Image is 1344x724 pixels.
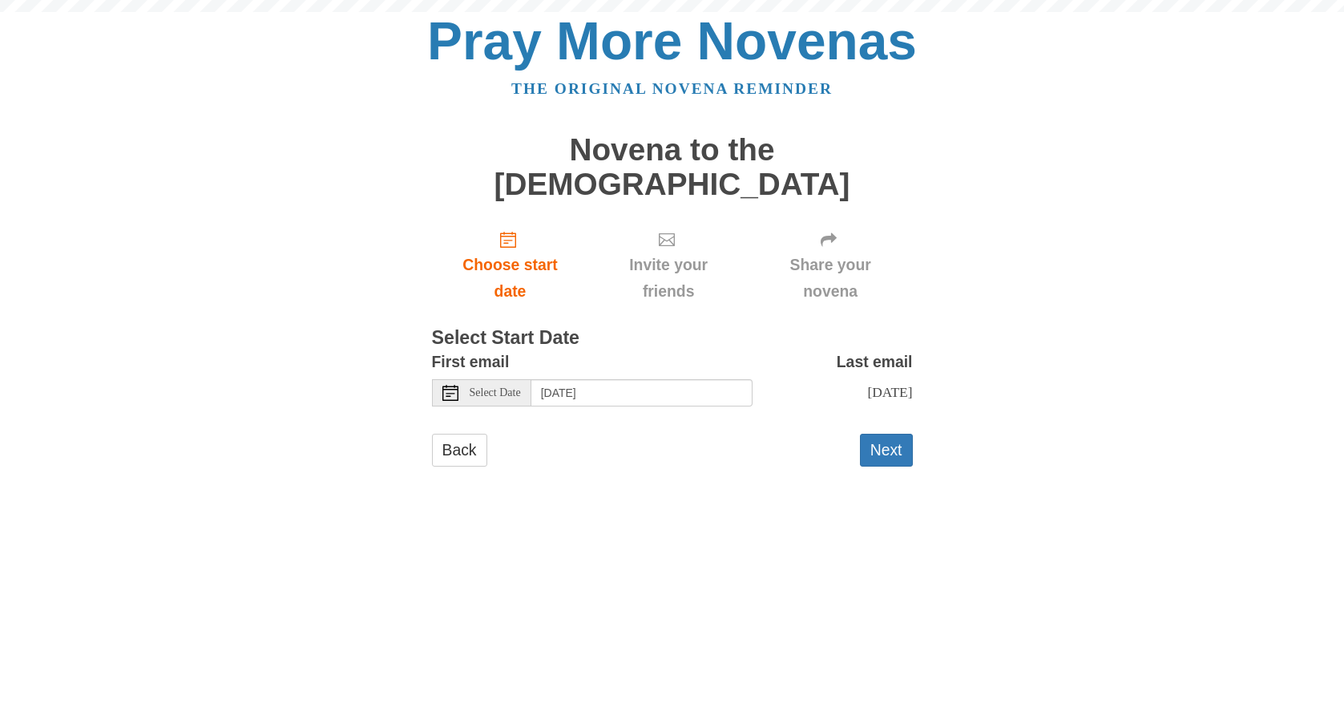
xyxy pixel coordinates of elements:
span: Share your novena [765,252,897,305]
a: The original novena reminder [511,80,833,97]
div: Click "Next" to confirm your start date first. [588,217,748,313]
a: Pray More Novenas [427,11,917,71]
button: Next [860,434,913,467]
span: Choose start date [448,252,573,305]
span: [DATE] [867,384,912,400]
div: Click "Next" to confirm your start date first. [749,217,913,313]
label: First email [432,349,510,375]
label: Last email [837,349,913,375]
a: Back [432,434,487,467]
h1: Novena to the [DEMOGRAPHIC_DATA] [432,133,913,201]
span: Invite your friends [604,252,732,305]
a: Choose start date [432,217,589,313]
h3: Select Start Date [432,328,913,349]
span: Select Date [470,387,521,398]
